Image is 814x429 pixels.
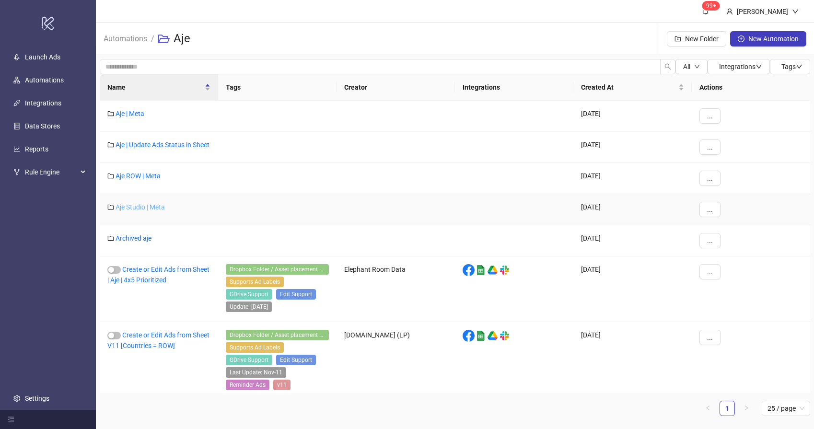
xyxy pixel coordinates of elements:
[708,59,770,74] button: Integrationsdown
[25,122,60,130] a: Data Stores
[699,171,721,186] button: ...
[770,59,810,74] button: Tagsdown
[107,141,114,148] span: folder
[707,112,713,120] span: ...
[756,63,762,70] span: down
[739,401,754,416] button: right
[25,162,78,182] span: Rule Engine
[158,33,170,45] span: folder-open
[25,53,60,61] a: Launch Ads
[700,401,716,416] li: Previous Page
[25,76,64,84] a: Automations
[573,194,692,225] div: [DATE]
[226,277,284,287] span: Supports Ad Labels
[685,35,719,43] span: New Folder
[226,342,284,353] span: Supports Ad Labels
[700,401,716,416] button: left
[107,173,114,179] span: folder
[226,380,269,390] span: Reminder Ads
[707,334,713,341] span: ...
[573,225,692,256] div: [DATE]
[13,169,20,175] span: fork
[226,289,272,300] span: GDrive Support
[8,416,14,423] span: menu-fold
[702,8,709,14] span: bell
[573,132,692,163] div: [DATE]
[699,108,721,124] button: ...
[573,74,692,101] th: Created At
[573,256,692,322] div: [DATE]
[25,145,48,153] a: Reports
[692,74,810,101] th: Actions
[739,401,754,416] li: Next Page
[744,405,749,411] span: right
[762,401,810,416] div: Page Size
[699,139,721,155] button: ...
[720,401,735,416] li: 1
[664,63,671,70] span: search
[25,99,61,107] a: Integrations
[674,35,681,42] span: folder-add
[151,23,154,54] li: /
[707,206,713,213] span: ...
[733,6,792,17] div: [PERSON_NAME]
[707,268,713,276] span: ...
[273,380,291,390] span: v11
[337,74,455,101] th: Creator
[573,322,692,400] div: [DATE]
[226,355,272,365] span: GDrive Support
[116,203,165,211] a: Aje Studio | Meta
[738,35,744,42] span: plus-circle
[107,204,114,210] span: folder
[792,8,799,15] span: down
[100,74,218,101] th: Name
[107,82,203,93] span: Name
[107,235,114,242] span: folder
[116,110,144,117] a: Aje | Meta
[796,63,802,70] span: down
[699,264,721,279] button: ...
[218,74,337,101] th: Tags
[675,59,708,74] button: Alldown
[102,33,149,43] a: Automations
[705,405,711,411] span: left
[699,233,721,248] button: ...
[337,322,455,400] div: [DOMAIN_NAME] (LP)
[748,35,799,43] span: New Automation
[719,63,762,70] span: Integrations
[707,237,713,244] span: ...
[116,141,209,149] a: Aje | Update Ads Status in Sheet
[276,289,316,300] span: Edit Support
[116,234,151,242] a: Archived aje
[694,64,700,70] span: down
[707,143,713,151] span: ...
[107,331,209,349] a: Create or Edit Ads from Sheet V11 [Countries = ROW]
[226,264,329,275] span: Dropbox Folder / Asset placement detection
[702,1,720,11] sup: 1566
[781,63,802,70] span: Tags
[573,101,692,132] div: [DATE]
[730,31,806,46] button: New Automation
[707,174,713,182] span: ...
[455,74,573,101] th: Integrations
[720,401,734,416] a: 1
[767,401,804,416] span: 25 / page
[699,202,721,217] button: ...
[337,256,455,322] div: Elephant Room Data
[116,172,161,180] a: Aje ROW | Meta
[226,367,286,378] span: Last Update: Nov-11
[107,110,114,117] span: folder
[174,31,190,46] h3: Aje
[699,330,721,345] button: ...
[581,82,676,93] span: Created At
[683,63,690,70] span: All
[573,163,692,194] div: [DATE]
[25,394,49,402] a: Settings
[667,31,726,46] button: New Folder
[226,301,272,312] span: Update: 21-10-2024
[107,266,209,284] a: Create or Edit Ads from Sheet | Aje | 4x5 Prioritized
[226,330,329,340] span: Dropbox Folder / Asset placement detection
[276,355,316,365] span: Edit Support
[726,8,733,15] span: user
